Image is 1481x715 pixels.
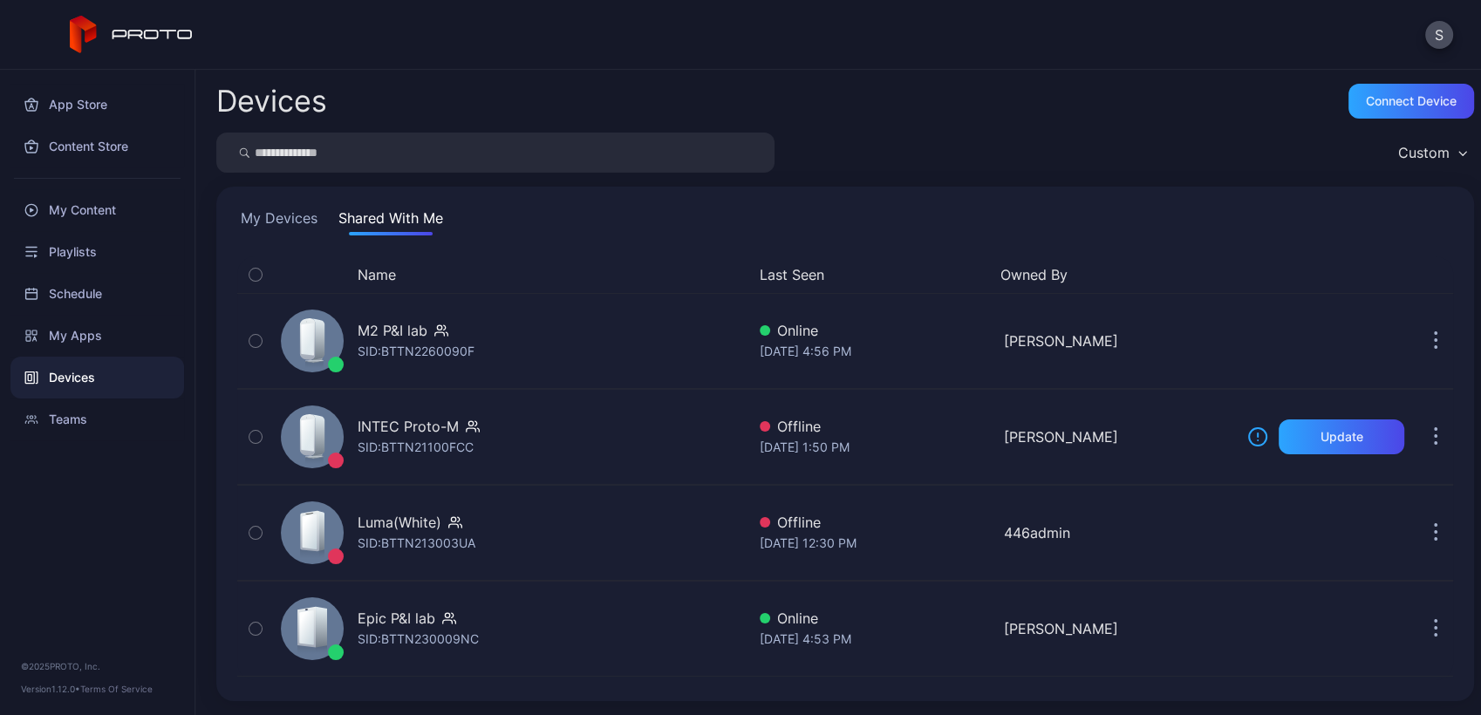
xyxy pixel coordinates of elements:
[760,533,990,554] div: [DATE] 12:30 PM
[358,533,475,554] div: SID: BTTN213003UA
[80,684,153,694] a: Terms Of Service
[1389,133,1474,173] button: Custom
[1279,419,1404,454] button: Update
[21,659,174,673] div: © 2025 PROTO, Inc.
[358,416,459,437] div: INTEC Proto-M
[760,629,990,650] div: [DATE] 4:53 PM
[760,264,986,285] button: Last Seen
[21,684,80,694] span: Version 1.12.0 •
[10,273,184,315] a: Schedule
[760,320,990,341] div: Online
[358,341,474,362] div: SID: BTTN2260090F
[1366,94,1457,108] div: Connect device
[1003,330,1233,351] div: [PERSON_NAME]
[358,437,474,458] div: SID: BTTN21100FCC
[1003,426,1233,447] div: [PERSON_NAME]
[10,357,184,398] a: Devices
[10,126,184,167] a: Content Store
[760,512,990,533] div: Offline
[1240,264,1397,285] div: Update Device
[1003,522,1233,543] div: 446admin
[1000,264,1226,285] button: Owned By
[237,208,321,235] button: My Devices
[358,608,435,629] div: Epic P&I lab
[760,437,990,458] div: [DATE] 1:50 PM
[760,416,990,437] div: Offline
[335,208,447,235] button: Shared With Me
[10,189,184,231] a: My Content
[358,512,441,533] div: Luma(White)
[358,264,396,285] button: Name
[10,398,184,440] a: Teams
[1418,264,1453,285] div: Options
[358,629,479,650] div: SID: BTTN230009NC
[358,320,427,341] div: M2 P&I lab
[10,84,184,126] a: App Store
[1398,144,1450,161] div: Custom
[760,608,990,629] div: Online
[10,231,184,273] a: Playlists
[1003,618,1233,639] div: [PERSON_NAME]
[1348,84,1474,119] button: Connect device
[216,85,327,117] h2: Devices
[1321,430,1363,444] div: Update
[1425,21,1453,49] button: S
[10,315,184,357] a: My Apps
[760,341,990,362] div: [DATE] 4:56 PM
